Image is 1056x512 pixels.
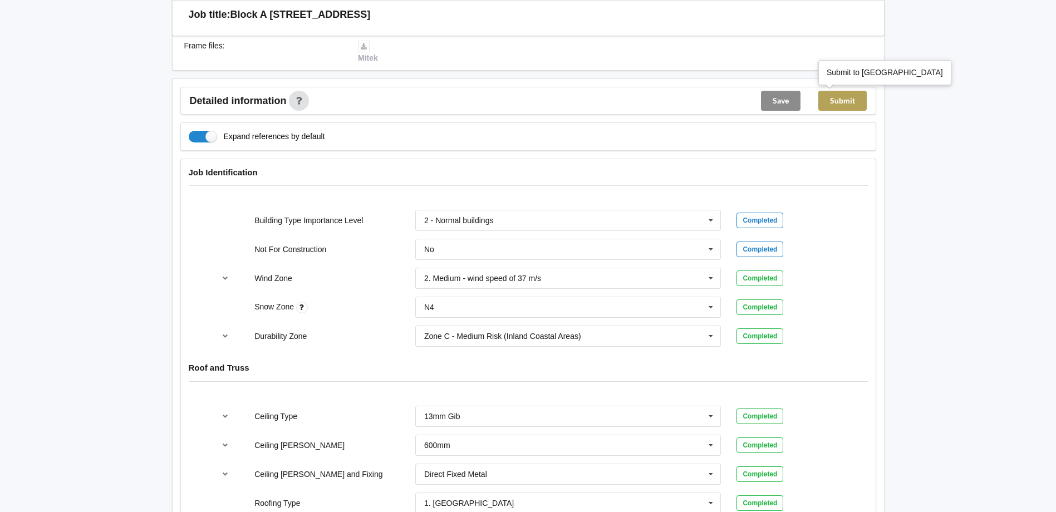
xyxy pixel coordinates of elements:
span: Detailed information [190,96,287,106]
div: Completed [736,242,783,257]
div: Completed [736,408,783,424]
div: Completed [736,328,783,344]
label: Snow Zone [254,302,296,311]
label: Ceiling [PERSON_NAME] and Fixing [254,470,382,479]
div: 13mm Gib [424,412,460,420]
div: No [424,245,434,253]
div: 600mm [424,441,450,449]
div: Completed [736,270,783,286]
div: Completed [736,299,783,315]
label: Ceiling [PERSON_NAME] [254,441,345,450]
label: Wind Zone [254,274,292,283]
div: 2. Medium - wind speed of 37 m/s [424,274,541,282]
label: Not For Construction [254,245,326,254]
div: Completed [736,495,783,511]
div: Completed [736,437,783,453]
div: 1. [GEOGRAPHIC_DATA] [424,499,514,507]
div: Submit to [GEOGRAPHIC_DATA] [827,67,943,78]
a: Mitek [358,41,378,62]
button: reference-toggle [214,464,236,484]
button: reference-toggle [214,268,236,288]
div: Direct Fixed Metal [424,470,487,478]
h3: Job title: [189,8,230,21]
button: Submit [818,91,867,111]
button: reference-toggle [214,406,236,426]
div: 2 - Normal buildings [424,216,494,224]
label: Expand references by default [189,131,325,142]
button: reference-toggle [214,326,236,346]
button: reference-toggle [214,435,236,455]
label: Durability Zone [254,332,307,341]
div: N4 [424,303,434,311]
h4: Roof and Truss [189,362,868,373]
label: Ceiling Type [254,412,297,421]
label: Building Type Importance Level [254,216,363,225]
h4: Job Identification [189,167,868,178]
div: Zone C - Medium Risk (Inland Coastal Areas) [424,332,581,340]
label: Roofing Type [254,499,300,508]
div: Completed [736,213,783,228]
div: Completed [736,466,783,482]
div: Frame files : [176,40,351,63]
h3: Block A [STREET_ADDRESS] [230,8,371,21]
